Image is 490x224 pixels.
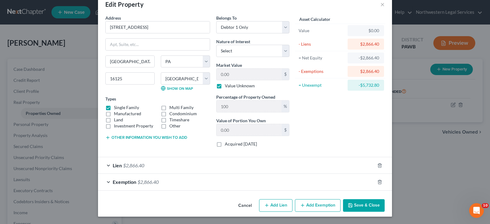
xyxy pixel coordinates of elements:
button: Other information you wish to add [105,135,187,140]
label: Value Unknown [225,83,255,89]
a: Show on Map [161,86,193,91]
label: Timeshare [169,117,189,123]
span: $2,866.40 [123,162,144,168]
input: Enter zip... [105,72,155,85]
label: Other [169,123,181,129]
span: Address [105,15,121,21]
div: - Exemptions [299,68,345,74]
div: Value [299,28,345,34]
input: 0.00 [217,69,282,80]
label: Types [105,96,116,102]
label: Acquired [DATE] [225,141,257,147]
input: Enter address... [106,21,210,33]
div: $ [282,69,289,80]
div: -$2,866.40 [352,55,379,61]
label: Nature of Interest [216,38,250,45]
button: × [380,1,385,8]
div: $2,866.40 [352,68,379,74]
label: Percentage of Property Owned [216,94,275,100]
input: 0.00 [217,101,281,112]
button: Add Lien [259,199,292,212]
div: = Net Equity [299,55,345,61]
input: Enter city... [106,56,154,67]
label: Value of Portion You Own [216,117,266,124]
label: Condominium [169,111,197,117]
label: Manufactured [114,111,141,117]
input: 0.00 [217,124,282,136]
span: 10 [482,203,489,208]
span: Exemption [113,179,136,185]
div: $2,866.40 [352,41,379,47]
span: $2,866.40 [138,179,159,185]
button: Save & Close [343,199,385,212]
div: % [281,101,289,112]
label: Multi Family [169,104,194,111]
button: Add Exemption [295,199,341,212]
span: Lien [113,162,122,168]
div: -$5,732.80 [352,82,379,88]
label: Land [114,117,123,123]
span: Belongs To [216,15,237,21]
label: Market Value [216,62,242,68]
iframe: Intercom live chat [469,203,484,218]
button: Cancel [233,200,257,212]
label: Investment Property [114,123,153,129]
div: $ [282,124,289,136]
div: = Unexempt [299,82,345,88]
div: - Liens [299,41,345,47]
label: Asset Calculator [299,16,330,22]
div: $0.00 [352,28,379,34]
label: Single Family [114,104,139,111]
input: Apt, Suite, etc... [106,39,210,50]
